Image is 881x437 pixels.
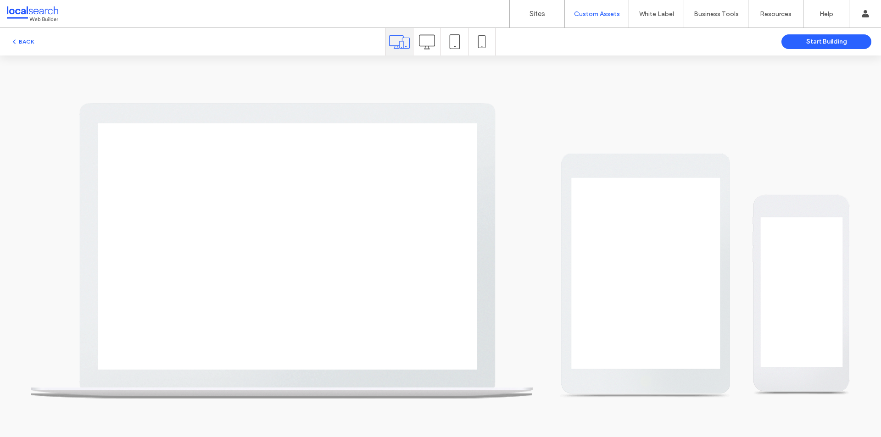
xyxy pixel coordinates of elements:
[530,10,545,18] label: Sites
[639,10,674,18] label: White Label
[574,10,620,18] label: Custom Assets
[11,36,34,47] button: BACK
[760,10,792,18] label: Resources
[694,10,739,18] label: Business Tools
[781,34,871,49] button: Start Building
[820,10,833,18] label: Help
